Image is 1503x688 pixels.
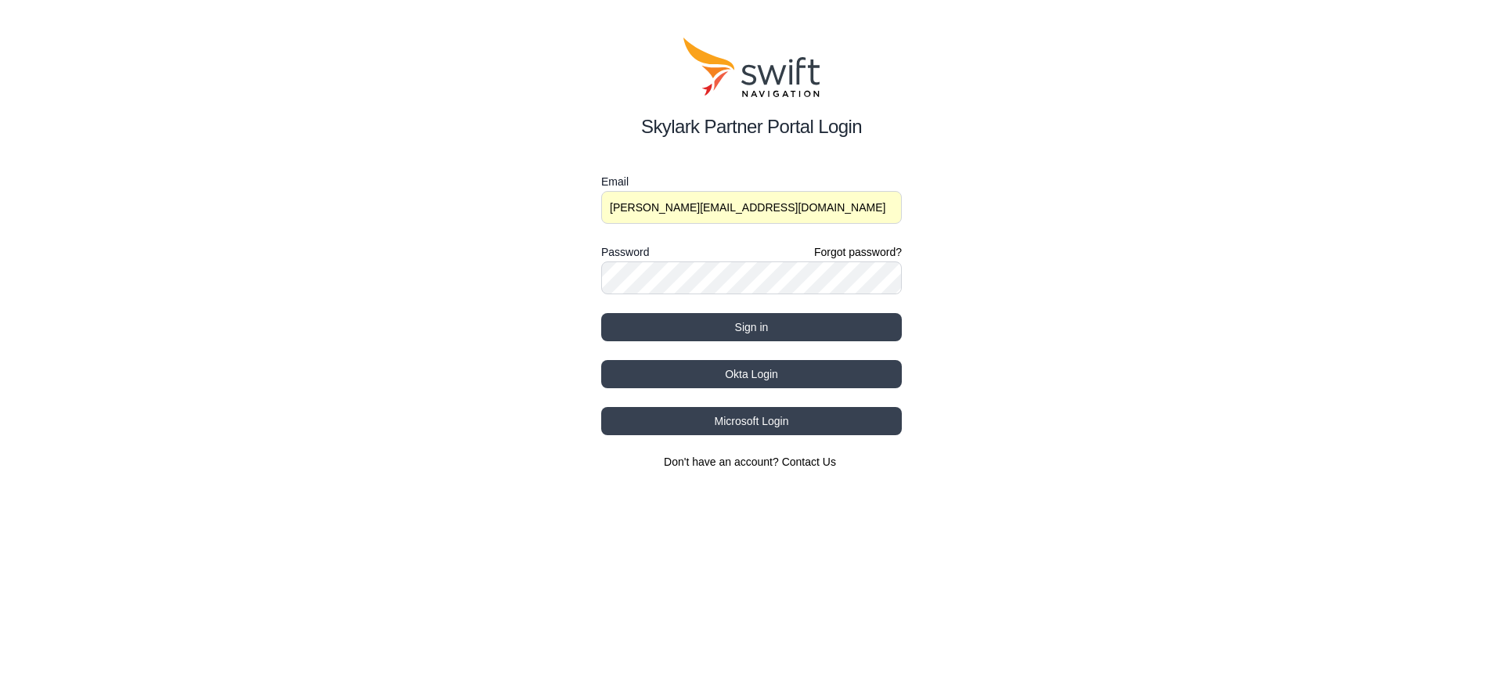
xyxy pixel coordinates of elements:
h2: Skylark Partner Portal Login [601,113,902,141]
label: Email [601,172,902,191]
label: Password [601,243,649,261]
button: Sign in [601,313,902,341]
a: Forgot password? [814,244,902,260]
button: Okta Login [601,360,902,388]
section: Don't have an account? [601,454,902,470]
button: Microsoft Login [601,407,902,435]
a: Contact Us [782,456,836,468]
